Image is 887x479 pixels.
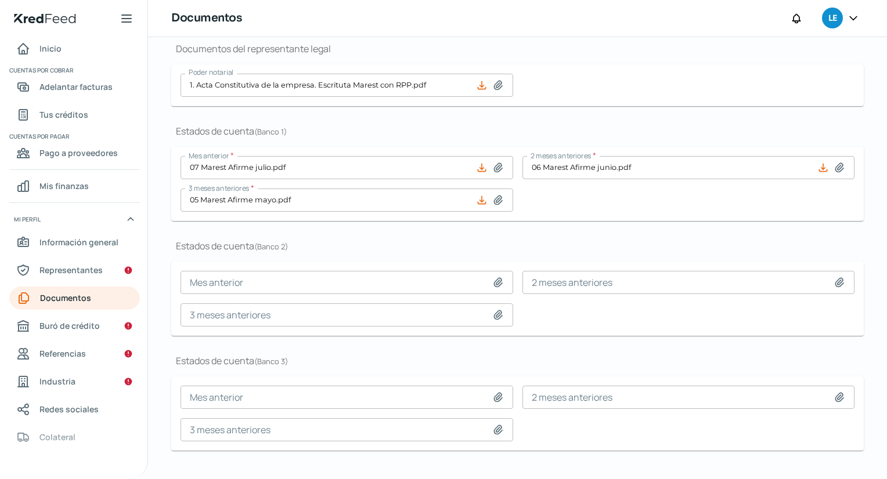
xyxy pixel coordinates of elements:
span: Mis finanzas [39,179,89,193]
span: Mi perfil [14,214,41,224]
span: ( Banco 2 ) [254,241,288,252]
a: Documentos [9,286,140,310]
h1: Estados de cuenta [171,239,864,252]
a: Colateral [9,426,140,449]
span: Mes anterior [189,151,229,161]
span: ( Banco 3 ) [254,356,288,366]
h1: Estados de cuenta [171,125,864,137]
a: Tus créditos [9,103,140,126]
span: Inicio [39,41,62,56]
a: Redes sociales [9,398,140,421]
span: 3 meses anteriores [189,183,249,193]
h1: Documentos del representante legal [171,42,864,55]
a: Adelantar facturas [9,75,140,99]
a: Industria [9,370,140,393]
span: Representantes [39,263,103,277]
span: Pago a proveedores [39,146,118,160]
a: Mis finanzas [9,175,140,198]
span: Tus créditos [39,107,88,122]
a: Inicio [9,37,140,60]
span: Documentos [40,291,91,305]
a: Buró de crédito [9,314,140,338]
h1: Documentos [171,10,241,27]
a: Pago a proveedores [9,141,140,165]
span: LE [828,12,836,26]
span: Referencias [39,346,86,361]
span: Redes sociales [39,402,99,416]
span: Cuentas por cobrar [9,65,138,75]
span: 2 meses anteriores [531,151,591,161]
span: Adelantar facturas [39,79,113,94]
a: Información general [9,231,140,254]
span: Poder notarial [189,67,233,77]
span: ( Banco 1 ) [254,126,287,137]
a: Referencias [9,342,140,365]
h1: Estados de cuenta [171,354,864,367]
span: Información general [39,235,118,249]
a: Representantes [9,259,140,282]
span: Colateral [39,430,75,444]
span: Cuentas por pagar [9,131,138,141]
span: Buró de crédito [39,318,100,333]
span: Industria [39,374,75,389]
